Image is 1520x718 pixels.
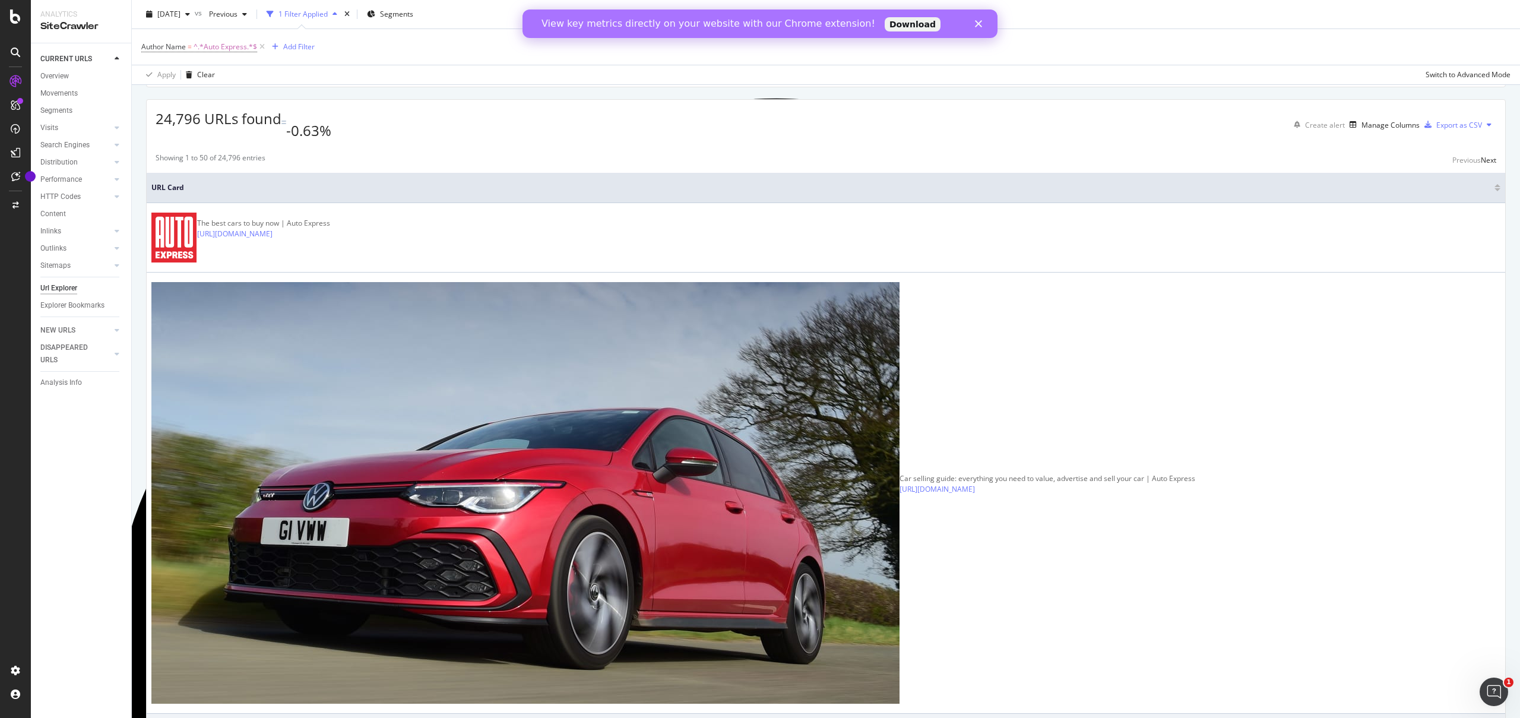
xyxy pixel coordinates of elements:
[40,173,111,186] a: Performance
[362,5,418,24] button: Segments
[40,191,81,203] div: HTTP Codes
[40,10,122,20] div: Analytics
[156,109,281,128] span: 24,796 URLs found
[204,9,237,19] span: Previous
[40,87,78,100] div: Movements
[1361,120,1420,130] div: Manage Columns
[40,139,111,151] a: Search Engines
[1345,118,1420,132] button: Manage Columns
[1452,155,1481,165] div: Previous
[900,473,1195,484] div: Car selling guide: everything you need to value, advertise and sell your car | Auto Express
[40,70,69,83] div: Overview
[342,8,352,20] div: times
[40,105,123,117] a: Segments
[194,39,257,55] span: ^.*Auto Express.*$
[286,121,331,141] div: -0.63%
[262,5,342,24] button: 1 Filter Applied
[40,122,111,134] a: Visits
[1481,153,1496,167] button: Next
[1481,155,1496,165] div: Next
[40,105,72,117] div: Segments
[25,171,36,182] div: Tooltip anchor
[278,9,328,19] div: 1 Filter Applied
[156,153,265,167] div: Showing 1 to 50 of 24,796 entries
[40,139,90,151] div: Search Engines
[40,260,111,272] a: Sitemaps
[40,324,75,337] div: NEW URLS
[40,299,104,312] div: Explorer Bookmarks
[40,377,82,389] div: Analysis Info
[40,191,111,203] a: HTTP Codes
[267,40,315,54] button: Add Filter
[197,69,215,80] div: Clear
[40,70,123,83] a: Overview
[157,9,180,19] span: 2025 Sep. 28th
[141,65,176,84] button: Apply
[1480,678,1508,706] iframe: Intercom live chat
[1504,678,1513,687] span: 1
[40,173,82,186] div: Performance
[40,53,92,65] div: CURRENT URLS
[1421,65,1510,84] button: Switch to Advanced Mode
[141,42,186,52] span: Author Name
[1452,153,1481,167] button: Previous
[40,282,77,295] div: Url Explorer
[40,324,111,337] a: NEW URLS
[40,341,100,366] div: DISAPPEARED URLS
[195,8,204,18] span: vs
[181,65,215,84] button: Clear
[40,156,111,169] a: Distribution
[1426,69,1510,80] div: Switch to Advanced Mode
[40,87,123,100] a: Movements
[281,121,286,124] img: Equal
[40,53,111,65] a: CURRENT URLS
[1436,120,1482,130] div: Export as CSV
[1305,120,1345,130] div: Create alert
[188,42,192,52] span: =
[40,225,61,238] div: Inlinks
[197,218,330,229] div: The best cars to buy now | Auto Express
[40,341,111,366] a: DISAPPEARED URLS
[141,5,195,24] button: [DATE]
[40,282,123,295] a: Url Explorer
[40,122,58,134] div: Visits
[197,229,273,239] a: [URL][DOMAIN_NAME]
[40,260,71,272] div: Sitemaps
[40,242,111,255] a: Outlinks
[1420,115,1482,134] button: Export as CSV
[40,242,66,255] div: Outlinks
[40,377,123,389] a: Analysis Info
[204,5,252,24] button: Previous
[40,299,123,312] a: Explorer Bookmarks
[40,208,123,220] a: Content
[380,9,413,19] span: Segments
[151,182,1491,193] span: URL Card
[40,225,111,238] a: Inlinks
[157,69,176,80] div: Apply
[40,208,66,220] div: Content
[283,42,315,52] div: Add Filter
[1289,115,1345,134] button: Create alert
[40,20,122,33] div: SiteCrawler
[522,10,997,38] iframe: Intercom live chat banner
[151,213,197,262] img: main image
[900,484,975,494] a: [URL][DOMAIN_NAME]
[151,282,900,704] img: main image
[40,156,78,169] div: Distribution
